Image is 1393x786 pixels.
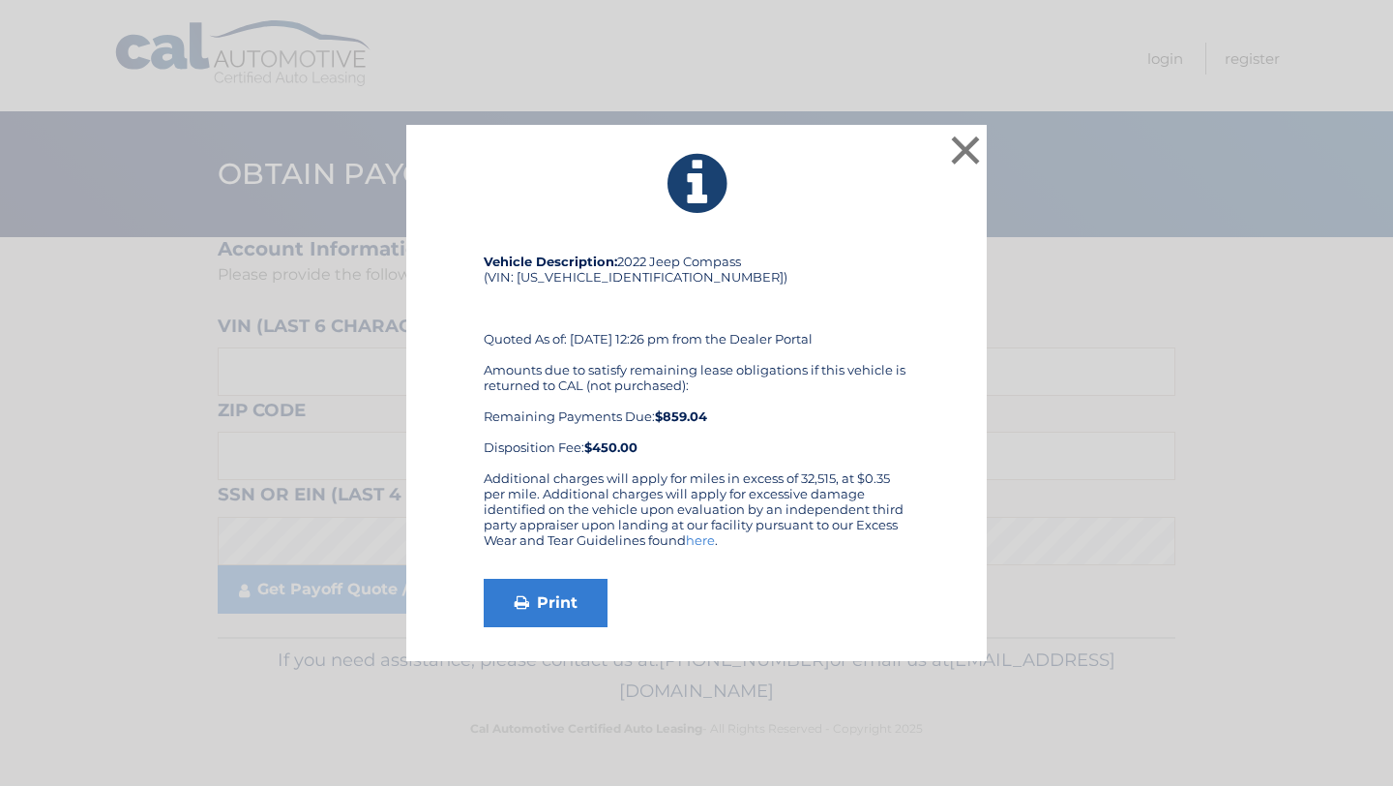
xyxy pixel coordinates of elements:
[484,470,909,563] div: Additional charges will apply for miles in excess of 32,515, at $0.35 per mile. Additional charge...
[484,362,909,455] div: Amounts due to satisfy remaining lease obligations if this vehicle is returned to CAL (not purcha...
[484,579,608,627] a: Print
[484,254,617,269] strong: Vehicle Description:
[686,532,715,548] a: here
[484,254,909,470] div: 2022 Jeep Compass (VIN: [US_VEHICLE_IDENTIFICATION_NUMBER]) Quoted As of: [DATE] 12:26 pm from th...
[584,439,637,455] strong: $450.00
[946,131,985,169] button: ×
[655,408,707,424] b: $859.04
